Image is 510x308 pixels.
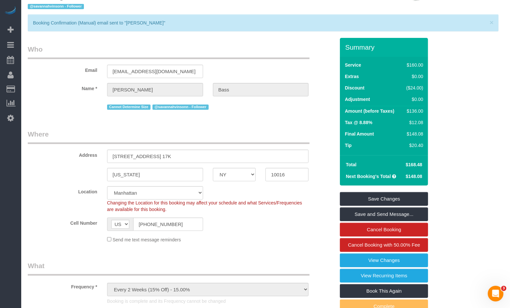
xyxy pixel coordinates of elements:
[490,19,494,26] button: Close
[490,19,494,26] span: ×
[213,83,309,96] input: Last Name
[404,73,423,80] div: $0.00
[23,281,102,290] label: Frequency *
[345,142,352,149] label: Tip
[345,119,372,126] label: Tax @ 8.88%
[340,284,428,298] a: Book This Again
[404,119,423,126] div: $12.08
[404,108,423,114] div: $136.00
[501,286,506,291] span: 3
[345,108,394,114] label: Amount (before Taxes)
[28,261,310,276] legend: What
[107,168,203,181] input: City
[404,85,423,91] div: ($24.00)
[404,62,423,68] div: $160.00
[107,65,203,78] input: Email
[488,286,503,301] iframe: Intercom live chat
[345,85,364,91] label: Discount
[340,207,428,221] a: Save and Send Message...
[107,200,302,212] span: Changing the Location for this booking may affect your schedule and what Services/Frequencies are...
[340,238,428,252] a: Cancel Booking with 50.00% Fee
[348,242,420,248] span: Cancel Booking with 50.00% Fee
[404,142,423,149] div: $20.40
[265,168,309,181] input: Zip Code
[345,131,374,137] label: Final Amount
[340,223,428,236] a: Cancel Booking
[33,20,487,26] p: Booking Confirmation (Manual) email sent to "[PERSON_NAME]"
[406,174,422,179] span: $148.08
[113,237,181,242] span: Send me text message reminders
[23,218,102,226] label: Cell Number
[404,131,423,137] div: $148.08
[345,96,370,103] label: Adjustment
[346,174,391,179] strong: Next Booking's Total
[345,43,425,51] h3: Summary
[28,4,84,9] span: @savannahvinsonn - Follower
[23,83,102,92] label: Name *
[152,105,209,110] span: @savannahvinsonn - Follower
[23,65,102,73] label: Email
[4,7,17,16] img: Automaid Logo
[28,44,310,59] legend: Who
[28,129,310,144] legend: Where
[23,186,102,195] label: Location
[107,298,309,304] p: Booking is complete and its Frequency cannot be changed
[346,162,356,167] strong: Total
[340,192,428,206] a: Save Changes
[107,105,151,110] span: Cannot Determine Size
[23,150,102,158] label: Address
[345,73,359,80] label: Extras
[340,269,428,283] a: View Recurring Items
[133,218,203,231] input: Cell Number
[345,62,361,68] label: Service
[107,83,203,96] input: First Name
[340,253,428,267] a: View Changes
[404,96,423,103] div: $0.00
[406,162,422,167] span: $168.48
